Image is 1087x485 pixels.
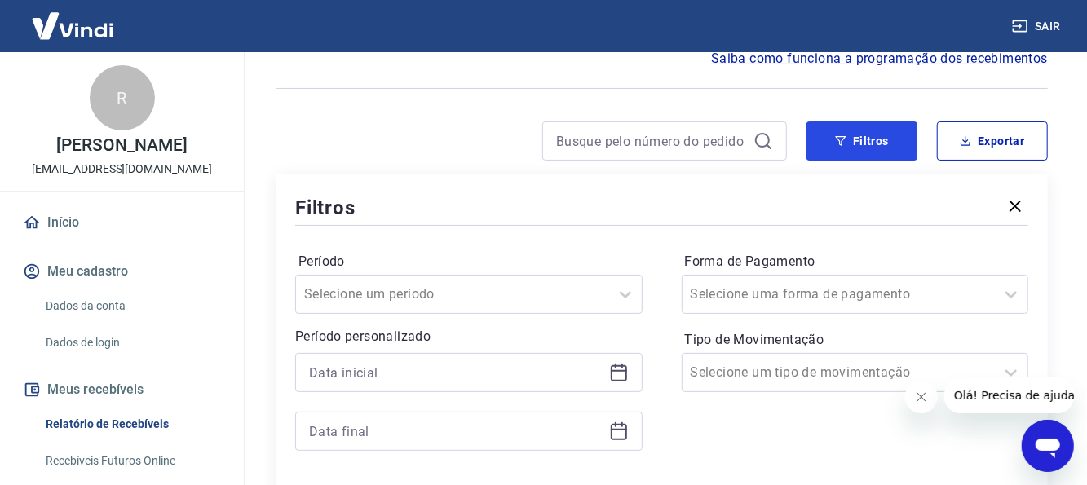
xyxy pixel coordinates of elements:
h5: Filtros [295,195,356,221]
p: [EMAIL_ADDRESS][DOMAIN_NAME] [32,161,212,178]
input: Data final [309,419,603,443]
div: R [90,65,155,130]
input: Data inicial [309,360,603,385]
button: Meu cadastro [20,254,224,289]
a: Dados da conta [39,289,224,323]
iframe: Mensagem da empresa [944,377,1074,413]
a: Início [20,205,224,240]
p: Período personalizado [295,327,643,346]
img: Vindi [20,1,126,51]
span: Olá! Precisa de ajuda? [10,11,137,24]
button: Filtros [806,121,917,161]
label: Período [298,252,639,271]
a: Saiba como funciona a programação dos recebimentos [711,49,1048,68]
label: Tipo de Movimentação [685,330,1026,350]
a: Relatório de Recebíveis [39,408,224,441]
input: Busque pelo número do pedido [556,129,747,153]
button: Exportar [937,121,1048,161]
button: Sair [1009,11,1067,42]
p: [PERSON_NAME] [56,137,187,154]
a: Recebíveis Futuros Online [39,444,224,478]
button: Meus recebíveis [20,372,224,408]
iframe: Botão para abrir a janela de mensagens [1022,420,1074,472]
iframe: Fechar mensagem [905,381,938,413]
a: Dados de login [39,326,224,359]
label: Forma de Pagamento [685,252,1026,271]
